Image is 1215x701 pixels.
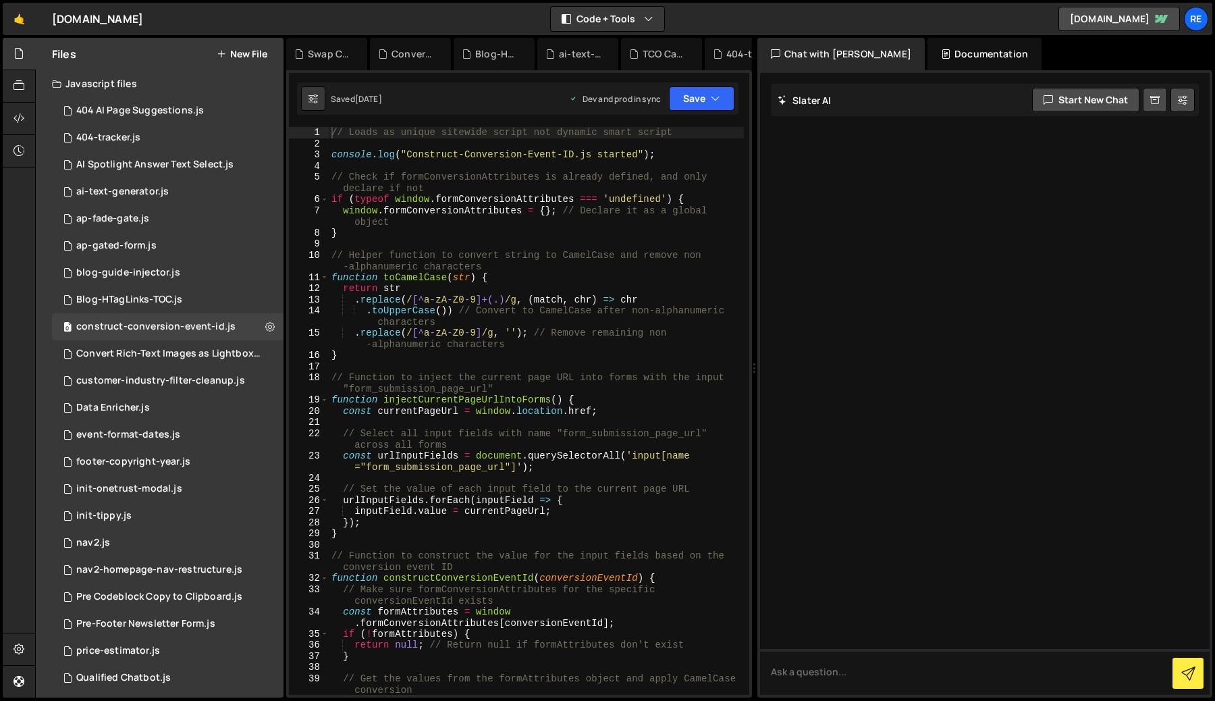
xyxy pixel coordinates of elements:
div: [DOMAIN_NAME] [52,11,143,27]
div: 10 [289,250,329,272]
div: AI Spotlight Answer Text Select.js [76,159,234,171]
div: blog-guide-injector.js [76,267,180,279]
div: 10151/25346.js [52,178,283,205]
div: event-format-dates.js [76,429,180,441]
div: 404-tracker.js [76,132,140,144]
div: Blog-HTagLinks-TOC.js [76,294,182,306]
div: 10151/34934.js [52,97,283,124]
div: 10151/23217.js [52,340,288,367]
div: 26 [289,495,329,507]
h2: Files [52,47,76,61]
div: Saved [331,93,382,105]
div: 37 [289,651,329,663]
div: nav2-homepage-nav-restructure.js [76,564,242,576]
div: 7 [289,205,329,228]
div: 10151/38154.js [52,475,283,502]
a: [DOMAIN_NAME] [1058,7,1180,31]
div: 12 [289,283,329,294]
div: customer-industry-filter-cleanup.js [76,375,245,387]
div: 33 [289,584,329,606]
div: 9 [289,238,329,250]
div: 8 [289,228,329,239]
div: 15 [289,328,329,350]
div: construct-conversion-event-id.js [76,321,236,333]
div: 10151/23552.js [52,556,283,583]
div: 19 [289,394,329,406]
div: 31 [289,550,329,573]
div: 10151/27730.js [52,611,283,638]
div: nav2.js [76,537,110,549]
div: 10151/23596.js [52,448,283,475]
div: 20 [289,406,329,417]
div: Chat with [PERSON_NAME] [757,38,925,70]
div: 35 [289,629,329,640]
div: 10151/26909.js [52,583,283,611]
div: 14 [289,305,329,328]
div: 24 [289,473,329,484]
div: 6 [289,194,329,205]
div: 23 [289,450,329,473]
div: 10151/23089.js [52,502,283,529]
div: 10151/23090.js [52,638,283,665]
div: 10151/33673.js [52,151,283,178]
div: 5 [289,172,329,194]
div: 16 [289,350,329,361]
div: 10151/34164.js [52,665,283,692]
div: 11 [289,272,329,284]
div: 404-tracker.js [726,47,769,61]
div: 10151/30245.js [52,421,283,448]
div: 28 [289,517,329,529]
div: 10151/23752.js [52,124,283,151]
div: footer-copyright-year.js [76,456,190,468]
div: 34 [289,606,329,629]
div: 10151/22826.js [52,313,283,340]
div: 1 [289,127,329,138]
div: 36 [289,640,329,651]
div: Qualified Chatbot.js [76,672,171,684]
div: 2 [289,138,329,150]
: 10151/23595.js [52,259,283,286]
div: 10151/27600.js [52,286,283,313]
div: 27 [289,506,329,517]
a: 🤙 [3,3,36,35]
button: New File [217,49,267,59]
div: TCO Calculator JS Fallback (20250221-1501).js [643,47,686,61]
div: 25 [289,484,329,495]
div: 10151/26316.js [52,205,283,232]
div: Data Enricher.js [76,402,150,414]
div: 13 [289,294,329,306]
div: Convert Rich-Text Images as Lightbox.js [76,348,263,360]
span: 0 [63,323,72,334]
div: Pre-Footer Newsletter Form.js [76,618,215,630]
div: ap-fade-gate.js [76,213,149,225]
div: 18 [289,372,329,394]
div: price-estimator.js [76,645,160,657]
div: 10151/23981.js [52,367,283,394]
div: Pre Codeblock Copy to Clipboard.js [76,591,242,603]
div: ai-text-generator.js [76,186,169,198]
div: 10151/31574.js [52,394,283,421]
div: 22 [289,428,329,450]
div: Swap Cloud Signup for www Signup.js [308,47,351,61]
div: Javascript files [36,70,283,97]
div: 21 [289,417,329,428]
div: Blog-HTagLinks-TOC.js [475,47,518,61]
div: 17 [289,361,329,373]
div: Dev and prod in sync [569,93,661,105]
button: Code + Tools [551,7,664,31]
div: ap-gated-form.js [76,240,157,252]
div: 30 [289,540,329,551]
div: 4 [289,161,329,172]
div: init-onetrust-modal.js [76,483,182,495]
div: 29 [289,528,329,540]
div: 3 [289,149,329,161]
a: Re [1184,7,1208,31]
div: 404 AI Page Suggestions.js [76,105,204,117]
h2: Slater AI [778,94,832,107]
div: 10151/22845.js [52,529,283,556]
button: Start new chat [1032,88,1139,112]
div: ai-text-generator.js [559,47,602,61]
button: Save [669,86,734,111]
div: Convert Rich-Text Images as Lightbox.js [391,47,435,61]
